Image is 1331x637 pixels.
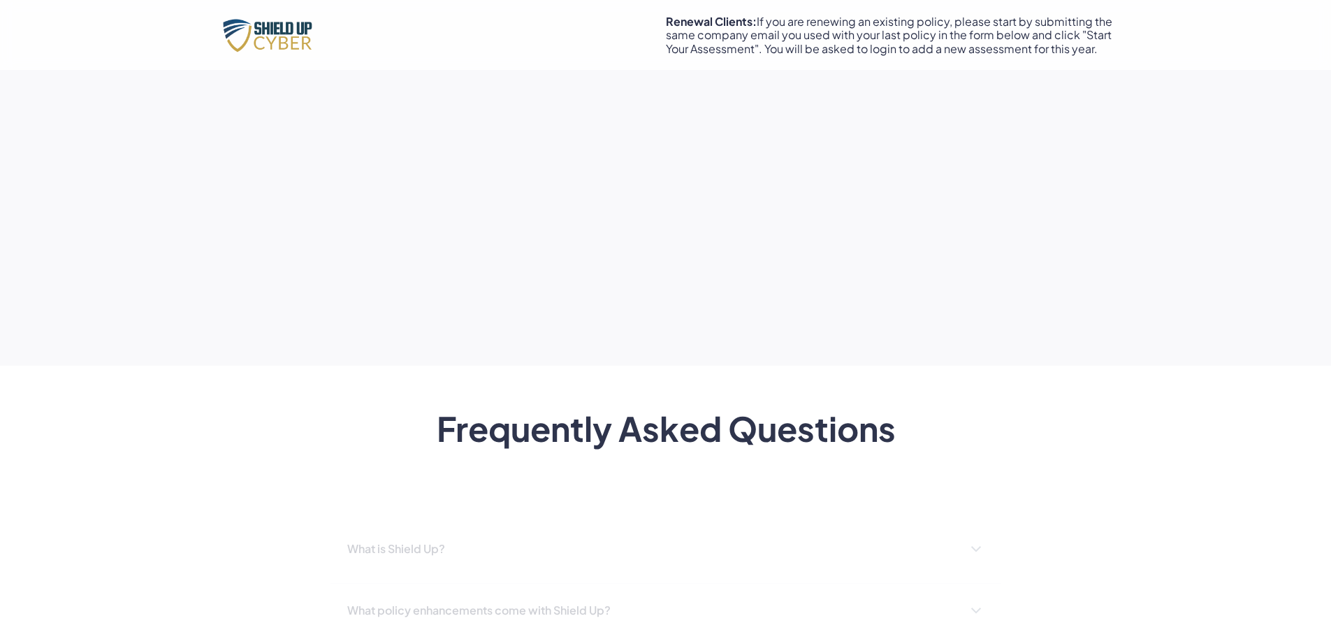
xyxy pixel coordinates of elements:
[347,539,445,559] div: What is Shield Up?
[666,14,757,29] strong: Renewal Clients:
[666,15,1113,55] div: If you are renewing an existing policy, please start by submitting the same company email you use...
[347,601,611,621] div: What policy enhancements come with Shield Up?
[970,607,982,614] img: Down FAQ Arrow
[219,15,323,55] img: Shield Up Cyber Logo
[436,409,895,450] h2: Frequently Asked Questions
[970,545,982,552] img: Down FAQ Arrow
